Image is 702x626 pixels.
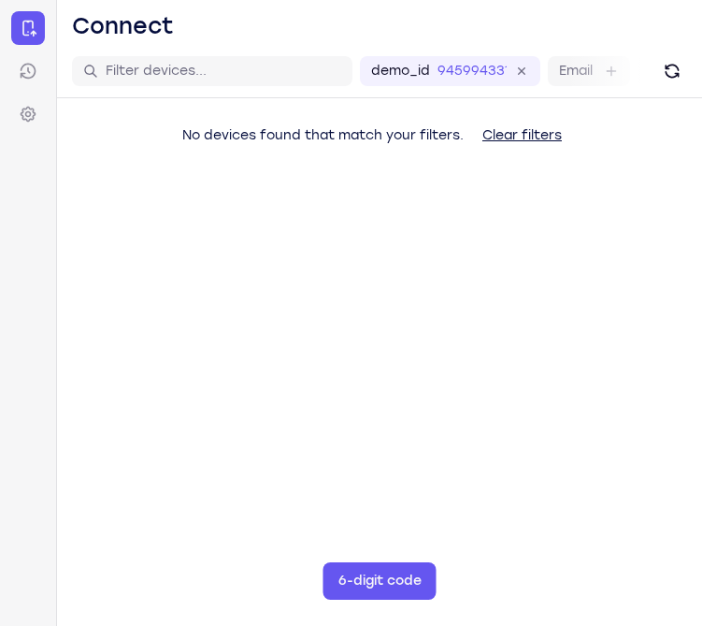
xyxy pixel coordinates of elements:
input: Filter devices... [106,62,341,80]
span: No devices found that match your filters. [182,127,464,143]
button: Refresh [657,56,687,86]
a: Connect [11,11,45,45]
button: 6-digit code [323,562,437,600]
a: Settings [11,97,45,131]
a: Sessions [11,54,45,88]
h1: Connect [72,11,174,41]
label: Email [559,62,593,80]
button: Clear filters [467,117,577,154]
label: demo_id [371,62,430,80]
